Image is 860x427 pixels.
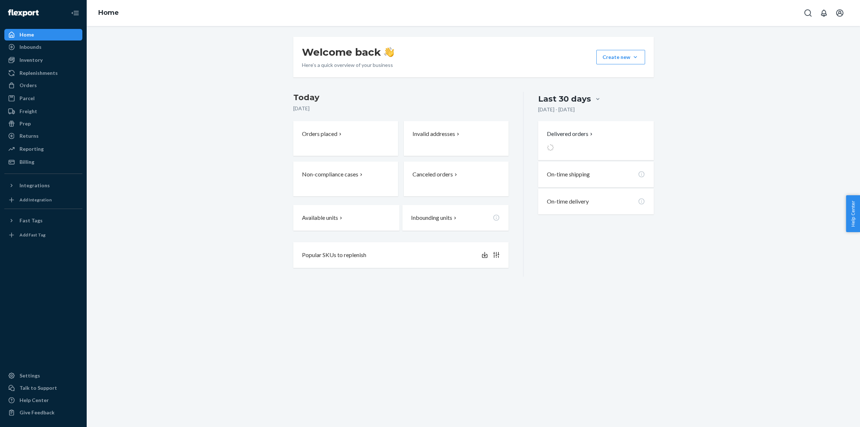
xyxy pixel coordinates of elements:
[20,232,46,238] div: Add Fast Tag
[20,397,49,404] div: Help Center
[20,372,40,379] div: Settings
[4,54,82,66] a: Inventory
[402,205,509,231] button: Inbounding units
[20,384,57,392] div: Talk to Support
[20,82,37,89] div: Orders
[411,214,452,222] p: Inbounding units
[4,156,82,168] a: Billing
[293,205,399,231] button: Available units
[833,6,847,20] button: Open account menu
[412,170,453,179] p: Canceled orders
[20,56,43,64] div: Inventory
[4,67,82,79] a: Replenishments
[20,409,55,416] div: Give Feedback
[4,215,82,226] button: Fast Tags
[293,162,398,196] button: Non-compliance cases
[302,251,366,259] p: Popular SKUs to replenish
[404,121,509,156] button: Invalid addresses
[404,162,509,196] button: Canceled orders
[20,120,31,127] div: Prep
[547,197,589,206] p: On-time delivery
[302,46,394,59] h1: Welcome back
[801,6,815,20] button: Open Search Box
[547,170,590,179] p: On-time shipping
[20,95,35,102] div: Parcel
[4,80,82,91] a: Orders
[293,92,509,103] h3: Today
[92,3,125,24] ol: breadcrumbs
[20,31,34,38] div: Home
[817,6,831,20] button: Open notifications
[293,121,398,156] button: Orders placed
[302,61,394,69] p: Here’s a quick overview of your business
[4,370,82,381] a: Settings
[20,197,52,203] div: Add Integration
[20,217,43,224] div: Fast Tags
[68,6,82,20] button: Close Navigation
[538,106,575,113] p: [DATE] - [DATE]
[384,47,394,57] img: hand-wave emoji
[412,130,455,138] p: Invalid addresses
[4,41,82,53] a: Inbounds
[4,194,82,206] a: Add Integration
[20,145,44,153] div: Reporting
[302,214,338,222] p: Available units
[20,43,42,51] div: Inbounds
[20,108,37,115] div: Freight
[4,29,82,40] a: Home
[4,93,82,104] a: Parcel
[20,182,50,189] div: Integrations
[4,143,82,155] a: Reporting
[8,9,39,17] img: Flexport logo
[293,105,509,112] p: [DATE]
[4,130,82,142] a: Returns
[4,118,82,129] a: Prep
[547,130,594,138] button: Delivered orders
[4,407,82,418] button: Give Feedback
[20,69,58,77] div: Replenishments
[302,170,358,179] p: Non-compliance cases
[302,130,337,138] p: Orders placed
[4,394,82,406] a: Help Center
[846,195,860,232] button: Help Center
[4,106,82,117] a: Freight
[4,382,82,394] button: Talk to Support
[20,158,34,166] div: Billing
[4,180,82,191] button: Integrations
[538,93,591,104] div: Last 30 days
[20,132,39,140] div: Returns
[4,229,82,241] a: Add Fast Tag
[596,50,645,64] button: Create new
[98,9,119,17] a: Home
